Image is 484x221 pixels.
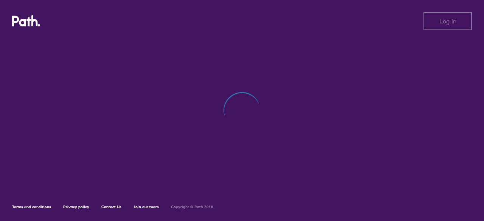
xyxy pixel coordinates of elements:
[171,205,213,209] h6: Copyright © Path 2018
[12,204,51,209] a: Terms and conditions
[423,12,472,30] button: Log in
[133,204,159,209] a: Join our team
[101,204,121,209] a: Contact Us
[63,204,89,209] a: Privacy policy
[439,18,456,25] span: Log in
